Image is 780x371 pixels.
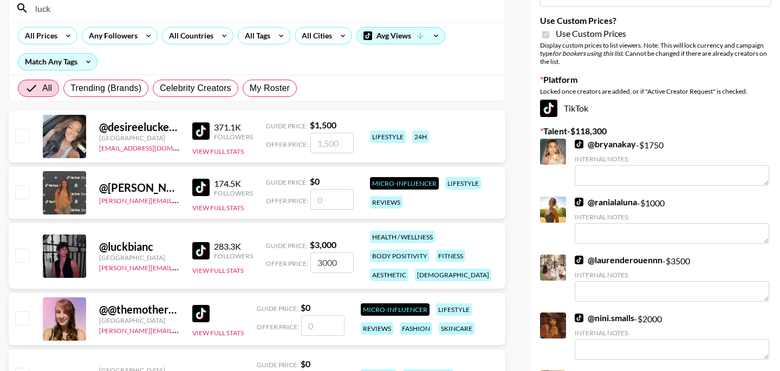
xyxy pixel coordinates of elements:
a: [PERSON_NAME][EMAIL_ADDRESS][DOMAIN_NAME] [99,194,259,205]
div: @ @themotherclucker [99,303,179,316]
div: 371.1K [214,122,253,133]
div: fitness [436,250,465,262]
label: Use Custom Prices? [540,15,771,26]
div: 174.5K [214,178,253,189]
strong: $ 0 [301,302,310,313]
div: lifestyle [436,303,472,316]
span: Offer Price: [257,323,299,331]
div: TikTok [540,100,771,117]
div: [GEOGRAPHIC_DATA] [99,253,179,262]
img: TikTok [192,179,210,196]
div: reviews [370,196,402,209]
div: - $ 3500 [575,255,769,302]
label: Platform [540,74,771,85]
div: Locked once creators are added, or if "Active Creator Request" is checked. [540,87,771,95]
div: - $ 1750 [575,139,769,186]
a: [PERSON_NAME][EMAIL_ADDRESS][DOMAIN_NAME] [99,324,259,335]
input: 0 [301,315,344,336]
div: @ luckbianc [99,240,179,253]
div: - $ 2000 [575,313,769,360]
div: reviews [361,322,393,335]
div: Followers [214,189,253,197]
span: Trending (Brands) [70,82,141,95]
div: @ desireeluckey0 [99,120,179,134]
strong: $ 3,000 [310,239,336,250]
span: Guide Price: [266,178,308,186]
div: Display custom prices to list viewers. Note: This will lock currency and campaign type . Cannot b... [540,41,771,66]
a: @ranialaluna [575,197,637,207]
span: All [42,82,52,95]
div: Internal Notes: [575,155,769,163]
button: View Full Stats [192,266,244,275]
div: Internal Notes: [575,271,769,279]
img: TikTok [192,305,210,322]
span: Offer Price: [266,140,308,148]
span: Offer Price: [266,259,308,268]
span: Offer Price: [266,197,308,205]
img: TikTok [192,242,210,259]
button: View Full Stats [192,329,244,337]
div: aesthetic [370,269,408,281]
div: Micro-Influencer [370,177,439,190]
div: Micro-Influencer [361,303,430,316]
img: TikTok [575,314,583,322]
a: @laurenderouennn [575,255,662,265]
div: All Countries [162,28,216,44]
a: [EMAIL_ADDRESS][DOMAIN_NAME] [99,142,208,152]
div: [GEOGRAPHIC_DATA] [99,134,179,142]
em: for bookers using this list [552,49,622,57]
a: @bryanakay [575,139,636,149]
span: Use Custom Prices [556,28,626,39]
div: 283.3K [214,241,253,252]
span: Guide Price: [257,304,298,313]
img: TikTok [192,122,210,140]
div: - $ 1000 [575,197,769,244]
div: All Prices [18,28,60,44]
img: TikTok [575,256,583,264]
div: [GEOGRAPHIC_DATA] [99,316,179,324]
span: Celebrity Creators [160,82,231,95]
div: fashion [400,322,432,335]
strong: $ 0 [301,359,310,369]
span: Guide Price: [266,242,308,250]
div: All Tags [238,28,272,44]
input: 1,500 [310,133,354,153]
label: Talent - $ 118,300 [540,126,771,136]
img: TikTok [540,100,557,117]
div: body positivity [370,250,430,262]
strong: $ 0 [310,176,320,186]
a: @nini.smalls [575,313,634,323]
span: Guide Price: [266,122,308,130]
div: Any Followers [82,28,140,44]
div: skincare [439,322,474,335]
div: Match Any Tags [18,54,97,70]
button: View Full Stats [192,204,244,212]
img: TikTok [575,140,583,148]
div: Avg Views [357,28,445,44]
input: 3,000 [310,252,354,273]
a: [PERSON_NAME][EMAIL_ADDRESS][PERSON_NAME][DOMAIN_NAME] [99,262,311,272]
div: Followers [214,252,253,260]
div: Internal Notes: [575,329,769,337]
div: health / wellness [370,231,435,243]
div: Internal Notes: [575,213,769,221]
button: View Full Stats [192,147,244,155]
div: 24h [412,131,429,143]
div: lifestyle [370,131,406,143]
span: Guide Price: [257,361,298,369]
div: Followers [214,133,253,141]
div: [DEMOGRAPHIC_DATA] [415,269,491,281]
img: TikTok [575,198,583,206]
div: @ [PERSON_NAME] [99,181,179,194]
div: lifestyle [445,177,481,190]
input: 0 [310,189,354,210]
span: My Roster [250,82,290,95]
strong: $ 1,500 [310,120,336,130]
div: All Cities [295,28,334,44]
